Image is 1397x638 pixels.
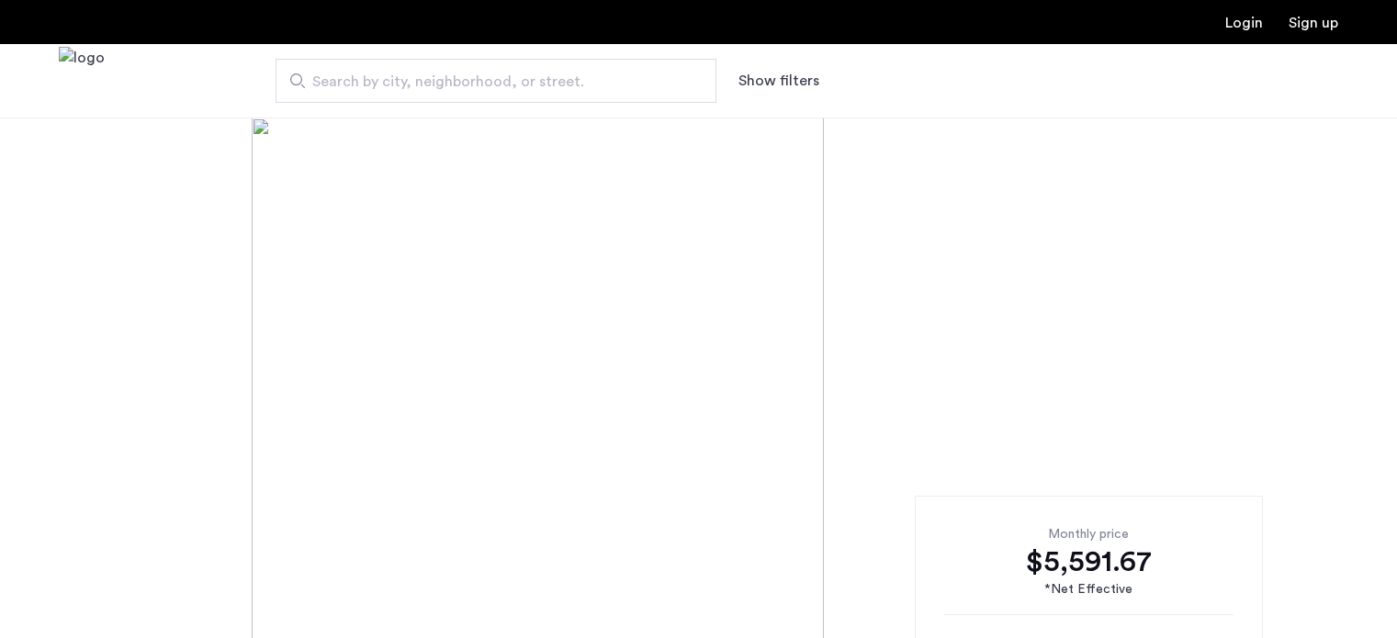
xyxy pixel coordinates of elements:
div: Monthly price [944,525,1234,543]
span: Search by city, neighborhood, or street. [312,71,665,93]
a: Cazamio Logo [59,47,105,116]
a: Login [1225,16,1263,30]
div: *Net Effective [944,580,1234,599]
input: Apartment Search [276,59,716,103]
div: $5,591.67 [944,543,1234,580]
button: Show or hide filters [738,70,819,92]
a: Registration [1289,16,1338,30]
img: logo [59,47,105,116]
